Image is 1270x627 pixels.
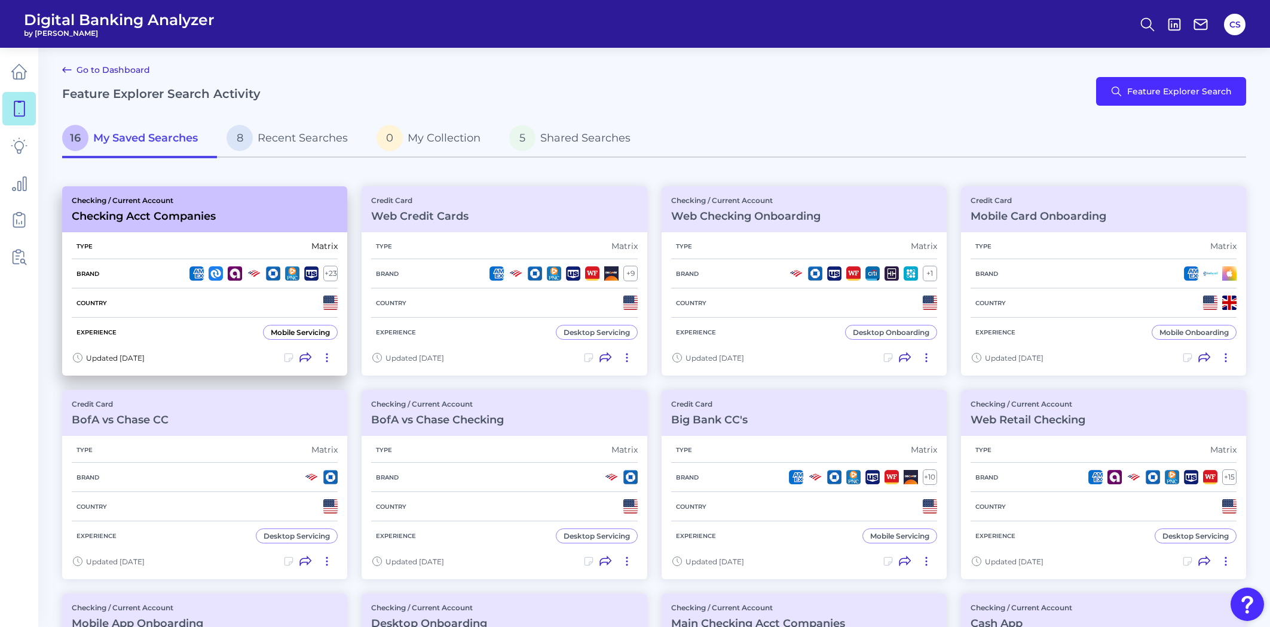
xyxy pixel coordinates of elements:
h5: Brand [72,474,104,481]
p: Credit Card [971,196,1106,205]
h5: Type [971,242,996,250]
button: Open Resource Center [1231,588,1264,621]
span: Updated [DATE] [985,557,1043,566]
div: Mobile Onboarding [1159,328,1229,337]
div: Mobile Servicing [271,328,330,337]
h3: Checking Acct Companies [72,210,216,223]
a: Checking / Current AccountWeb Checking OnboardingTypeMatrixBrand+1CountryExperienceDesktop Onboar... [662,186,947,376]
h5: Experience [671,532,721,540]
span: Recent Searches [258,131,348,145]
span: 8 [227,125,253,151]
h5: Country [971,503,1011,511]
a: Credit CardBofA vs Chase CCTypeMatrixBrandCountryExperienceDesktop ServicingUpdated [DATE] [62,390,347,579]
div: Matrix [911,241,937,251]
p: Checking / Current Account [371,399,504,408]
div: Desktop Servicing [1162,531,1229,540]
div: + 9 [623,266,638,281]
p: Checking / Current Account [671,196,821,205]
h5: Type [371,242,397,250]
h5: Brand [671,270,703,278]
h5: Experience [72,532,121,540]
a: 5Shared Searches [500,120,650,158]
div: Desktop Onboarding [853,328,929,337]
span: Feature Explorer Search [1127,87,1232,96]
span: My Saved Searches [93,131,198,145]
div: Matrix [1210,444,1237,455]
div: Desktop Servicing [564,328,630,337]
p: Credit Card [72,399,169,408]
span: Shared Searches [540,131,631,145]
h5: Brand [371,270,403,278]
a: Checking / Current AccountWeb Retail CheckingTypeMatrixBrand+15CountryExperienceDesktop Servicing... [961,390,1246,579]
h5: Brand [371,474,403,481]
p: Checking / Current Account [971,399,1085,408]
div: Matrix [911,444,937,455]
span: Digital Banking Analyzer [24,11,215,29]
div: Matrix [611,241,638,251]
h5: Country [371,503,411,511]
h3: Mobile Card Onboarding [971,210,1106,223]
p: Checking / Current Account [72,603,203,612]
div: Matrix [311,444,338,455]
h5: Brand [671,474,703,481]
p: Checking / Current Account [72,196,216,205]
h5: Country [671,503,711,511]
h5: Country [72,503,112,511]
span: 5 [509,125,535,151]
a: 16My Saved Searches [62,120,217,158]
a: 8Recent Searches [217,120,367,158]
h5: Country [72,299,112,307]
h5: Country [971,299,1011,307]
h3: Web Retail Checking [971,413,1085,426]
h5: Experience [671,328,721,336]
h3: BofA vs Chase CC [72,413,169,426]
a: Checking / Current AccountChecking Acct CompaniesTypeMatrixBrand+23CountryExperienceMobile Servic... [62,186,347,376]
h5: Experience [971,328,1020,336]
p: Checking / Current Account [971,603,1072,612]
h5: Experience [371,532,421,540]
h3: BofA vs Chase Checking [371,413,504,426]
span: 0 [377,125,403,151]
h5: Type [671,242,697,250]
button: Feature Explorer Search [1096,77,1246,106]
h5: Type [72,242,97,250]
h5: Type [371,446,397,454]
p: Credit Card [371,196,469,205]
h5: Experience [371,328,421,336]
span: My Collection [408,131,481,145]
div: Matrix [611,444,638,455]
div: Matrix [1210,241,1237,251]
span: Updated [DATE] [686,557,744,566]
a: Credit CardBig Bank CC'sTypeMatrixBrand+10CountryExperienceMobile ServicingUpdated [DATE] [662,390,947,579]
div: + 23 [323,266,338,281]
span: Updated [DATE] [86,354,145,362]
a: 0My Collection [367,120,500,158]
h5: Experience [72,328,121,336]
span: 16 [62,125,88,151]
span: Updated [DATE] [385,354,444,362]
h3: Web Checking Onboarding [671,210,821,223]
h5: Type [671,446,697,454]
p: Checking / Current Account [371,603,487,612]
h5: Country [371,299,411,307]
div: + 1 [923,266,937,281]
h5: Type [72,446,97,454]
span: Updated [DATE] [985,354,1043,362]
p: Credit Card [671,399,748,408]
div: + 15 [1222,469,1237,485]
h5: Brand [72,270,104,278]
span: by [PERSON_NAME] [24,29,215,38]
a: Credit CardMobile Card OnboardingTypeMatrixBrandCountryExperienceMobile OnboardingUpdated [DATE] [961,186,1246,376]
div: Mobile Servicing [870,531,929,540]
div: Desktop Servicing [264,531,330,540]
h5: Brand [971,474,1003,481]
h5: Type [971,446,996,454]
a: Credit CardWeb Credit CardsTypeMatrixBrand+9CountryExperienceDesktop ServicingUpdated [DATE] [362,186,647,376]
span: Updated [DATE] [686,354,744,362]
div: Desktop Servicing [564,531,630,540]
h5: Country [671,299,711,307]
h2: Feature Explorer Search Activity [62,87,261,101]
a: Checking / Current AccountBofA vs Chase CheckingTypeMatrixBrandCountryExperienceDesktop Servicing... [362,390,647,579]
h3: Web Credit Cards [371,210,469,223]
p: Checking / Current Account [671,603,845,612]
